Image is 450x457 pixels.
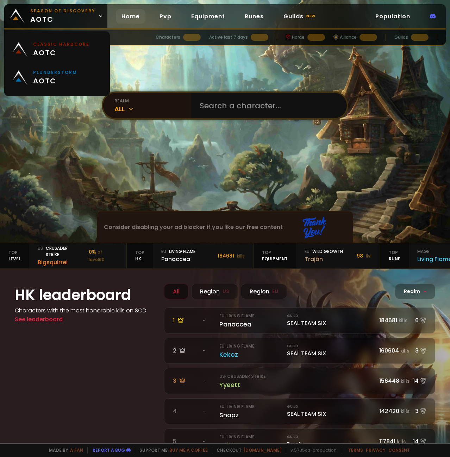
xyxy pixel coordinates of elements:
small: kills [397,439,406,445]
a: 5 -eu· Living FlameGrìsh GuildExode117841kills14 [164,429,435,455]
div: Yyeett [219,380,283,389]
span: 160604 [379,347,399,355]
small: US [223,288,229,295]
h4: Characters with the most honorable kills on SOD [15,306,156,315]
a: Runes [239,9,269,24]
small: EU [272,288,278,295]
div: Horde [286,34,305,40]
div: 3 [173,377,198,386]
span: aotc [30,8,95,25]
div: Trajân [305,255,343,264]
div: Wild Growth [305,248,343,255]
div: All [114,104,191,114]
div: Snapz [219,410,283,420]
span: - [424,288,426,295]
small: Season of Discovery [30,8,95,14]
div: 4 [173,407,198,416]
a: Pvp [154,9,177,24]
div: Active last 7 days [209,34,248,40]
small: Guild [287,313,375,319]
a: Home [116,9,145,24]
div: Bigsquirrel [38,258,80,267]
div: 3 [409,407,426,416]
span: - [202,378,205,384]
a: Classic Hardcoreaotc [8,36,106,64]
div: Region [191,284,238,299]
small: kills [237,253,245,259]
div: 6 [409,316,426,325]
div: Panaccea [161,255,195,264]
div: 184681 [218,252,245,260]
span: - [202,317,205,324]
small: Guild [287,344,375,349]
a: [DOMAIN_NAME] [243,447,282,453]
a: See leaderboard [15,315,63,323]
span: eu [161,248,166,255]
small: eu · Living Flame [219,313,254,319]
span: us [38,245,43,258]
a: Season of Discoveryaotc [4,4,107,28]
span: Made by [45,447,83,453]
small: us · Crusader Strike [219,374,265,379]
span: v. 5735ca - production [286,447,337,453]
span: Checkout [212,447,282,453]
small: eu · Living Flame [219,404,254,410]
div: 14 [409,437,426,446]
div: Realm [395,284,435,299]
a: Population [370,9,416,24]
a: 3 -us· Crusader StrikeYyeett 156448kills14 [164,368,435,394]
div: Characters [156,34,180,40]
span: 184681 [379,317,397,325]
div: Living Flame [161,248,195,255]
a: 2 -eu· Living FlameKekoz GuildSEAL TEAM SIX160604kills3 [164,338,435,364]
div: Region [241,284,287,299]
h1: HK leaderboard [15,284,156,306]
small: kills [400,348,409,355]
div: Exode [287,434,375,449]
div: Alliance [333,34,357,40]
a: Privacy [366,447,386,453]
span: - [202,438,205,445]
small: kills [401,378,410,385]
div: All [164,284,188,299]
a: 4 -eu· Living FlameSnapz GuildSEAL TEAM SIX142420kills3 [164,398,435,424]
a: Guildsnew [278,9,323,24]
small: Guild [287,434,375,440]
a: 1 -eu· Living FlamePanaccea GuildSEAL TEAM SIX184681kills6 [164,307,435,334]
div: Rune [380,243,409,268]
span: 156448 [379,377,399,385]
small: Plunderstorm [33,69,77,76]
span: 142420 [379,407,399,415]
div: 5 [173,437,198,446]
small: ilvl [366,253,371,259]
div: Consider disabling your ad blocker if you like our free content [97,211,353,243]
a: Consent [388,447,410,453]
small: eu · Living Flame [219,434,254,440]
div: 3 [409,347,426,355]
div: Guilds [394,34,408,40]
img: horde [333,34,338,40]
img: horde [286,34,290,40]
span: Top [8,249,21,256]
a: Terms [348,447,363,453]
a: TopequipmenteuWild GrowthTrajân98 ilvl [254,243,380,268]
a: Report a bug [93,447,125,453]
small: eu · Living Flame [219,343,254,349]
a: Plunderstormaotc [8,64,106,92]
span: eu [305,248,310,255]
div: HK [127,243,153,268]
span: - [202,348,205,354]
div: 0 % [89,248,118,263]
a: Buy me a coffee [169,447,208,453]
div: 1 [173,316,198,325]
span: Support me, [135,447,208,453]
span: aotc [33,76,77,86]
div: 2 [173,347,198,355]
div: Grìsh [219,440,283,450]
div: Panaccea [219,319,283,329]
span: Top [389,249,400,256]
span: mage [417,248,429,255]
small: kills [401,408,410,415]
div: Kekoz [219,350,283,359]
span: aotc [33,47,89,58]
